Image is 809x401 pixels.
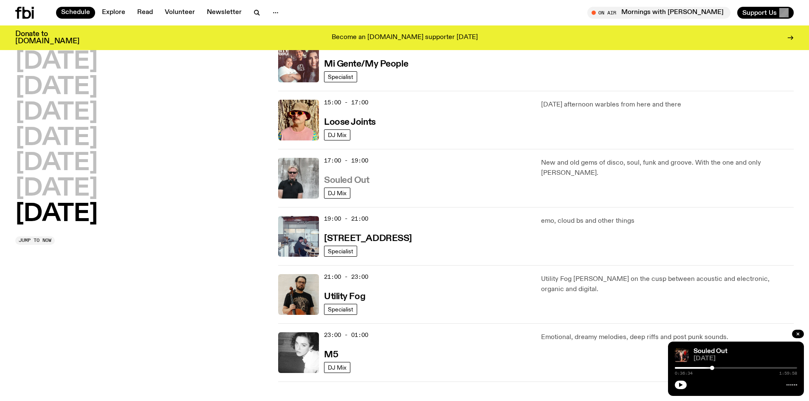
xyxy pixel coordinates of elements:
[328,73,353,80] span: Specialist
[278,158,319,199] img: Stephen looks directly at the camera, wearing a black tee, black sunglasses and headphones around...
[324,233,412,243] a: [STREET_ADDRESS]
[324,176,369,185] h3: Souled Out
[328,364,347,370] span: DJ Mix
[737,7,794,19] button: Support Us
[779,371,797,376] span: 1:59:58
[675,371,693,376] span: 0:36:34
[324,129,350,140] a: DJ Mix
[324,246,357,257] a: Specialist
[324,98,368,107] span: 15:00 - 17:00
[15,236,55,245] button: Jump to now
[15,31,79,45] h3: Donate to [DOMAIN_NAME]
[324,362,350,373] a: DJ Mix
[278,274,319,315] img: Peter holds a cello, wearing a black graphic tee and glasses. He looks directly at the camera aga...
[693,356,797,362] span: [DATE]
[15,202,98,226] button: [DATE]
[15,76,98,99] button: [DATE]
[324,291,365,301] a: Utility Fog
[160,7,200,19] a: Volunteer
[324,215,368,223] span: 19:00 - 21:00
[324,157,368,165] span: 17:00 - 19:00
[328,248,353,254] span: Specialist
[15,101,98,125] button: [DATE]
[541,332,794,342] p: Emotional, dreamy melodies, deep riffs and post punk sounds.
[541,274,794,294] p: Utility Fog [PERSON_NAME] on the cusp between acoustic and electronic, organic and digital.
[97,7,130,19] a: Explore
[541,158,794,178] p: New and old gems of disco, soul, funk and groove. With the one and only [PERSON_NAME].
[278,332,319,373] img: A black and white photo of Lilly wearing a white blouse and looking up at the camera.
[328,190,347,196] span: DJ Mix
[541,216,794,226] p: emo, cloud bs and other things
[693,348,727,355] a: Souled Out
[328,306,353,312] span: Specialist
[587,7,730,19] button: On AirMornings with [PERSON_NAME]
[19,238,51,243] span: Jump to now
[202,7,247,19] a: Newsletter
[324,349,338,359] a: M5
[15,50,98,74] button: [DATE]
[324,234,412,243] h3: [STREET_ADDRESS]
[324,188,350,199] a: DJ Mix
[15,177,98,201] button: [DATE]
[278,216,319,257] img: Pat sits at a dining table with his profile facing the camera. Rhea sits to his left facing the c...
[324,351,338,359] h3: M5
[56,7,95,19] a: Schedule
[324,273,368,281] span: 21:00 - 23:00
[324,331,368,339] span: 23:00 - 01:00
[15,126,98,150] button: [DATE]
[742,9,777,17] span: Support Us
[132,7,158,19] a: Read
[541,100,794,110] p: [DATE] afternoon warbles from here and there
[324,118,376,127] h3: Loose Joints
[324,58,408,69] a: Mi Gente/My People
[324,71,357,82] a: Specialist
[324,174,369,185] a: Souled Out
[332,34,478,42] p: Become an [DOMAIN_NAME] supporter [DATE]
[278,100,319,140] img: Tyson stands in front of a paperbark tree wearing orange sunglasses, a suede bucket hat and a pin...
[324,116,376,127] a: Loose Joints
[15,151,98,175] button: [DATE]
[324,304,357,315] a: Specialist
[328,132,347,138] span: DJ Mix
[324,292,365,301] h3: Utility Fog
[324,60,408,69] h3: Mi Gente/My People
